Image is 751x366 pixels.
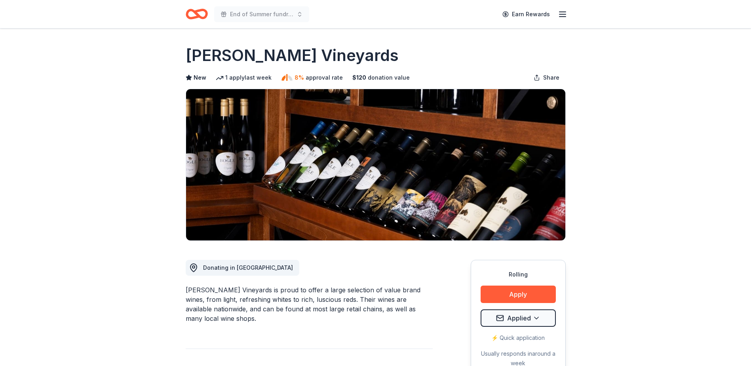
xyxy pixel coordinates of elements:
[481,286,556,303] button: Apply
[481,270,556,279] div: Rolling
[194,73,206,82] span: New
[368,73,410,82] span: donation value
[295,73,304,82] span: 8%
[230,10,293,19] span: End of Summer fundraiser
[203,264,293,271] span: Donating in [GEOGRAPHIC_DATA]
[481,309,556,327] button: Applied
[214,6,309,22] button: End of Summer fundraiser
[186,89,565,240] img: Image for Bogle Vineyards
[306,73,343,82] span: approval rate
[481,333,556,343] div: ⚡️ Quick application
[186,44,399,67] h1: [PERSON_NAME] Vineyards
[507,313,531,323] span: Applied
[216,73,272,82] div: 1 apply last week
[352,73,366,82] span: $ 120
[527,70,566,86] button: Share
[498,7,555,21] a: Earn Rewards
[186,5,208,23] a: Home
[543,73,559,82] span: Share
[186,285,433,323] div: [PERSON_NAME] Vineyards is proud to offer a large selection of value brand wines, from light, ref...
